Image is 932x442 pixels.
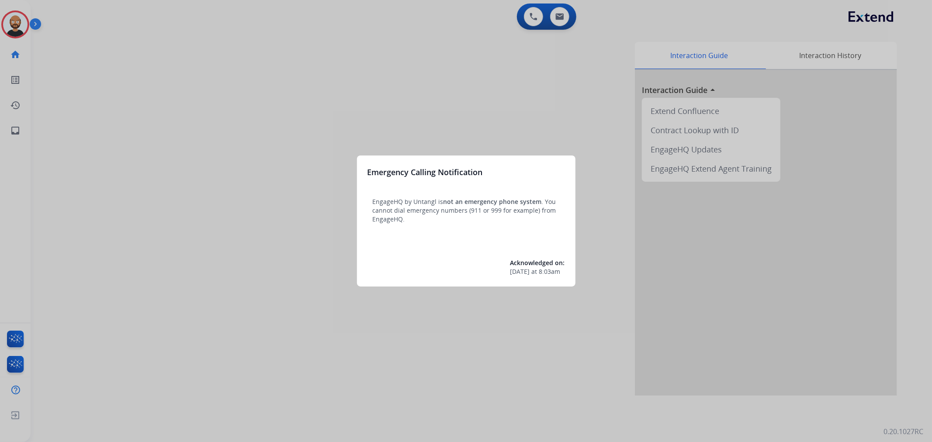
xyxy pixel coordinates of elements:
span: Acknowledged on: [510,259,565,267]
p: EngageHQ by Untangl is . You cannot dial emergency numbers (911 or 999 for example) from EngageHQ. [373,197,560,224]
span: [DATE] [510,267,530,276]
p: 0.20.1027RC [883,426,923,437]
h3: Emergency Calling Notification [367,166,483,178]
span: 8:03am [539,267,561,276]
div: at [510,267,565,276]
span: not an emergency phone system [443,197,542,206]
